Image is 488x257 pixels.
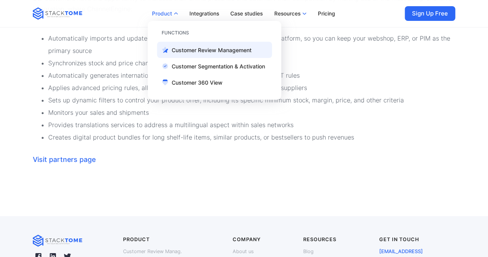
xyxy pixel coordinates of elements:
[123,247,182,257] a: Customer Review Manag.
[123,235,150,245] p: Product
[48,32,455,57] li: Automatically imports and updates your product information from the current platform, so you can ...
[233,235,261,245] p: Company
[48,131,455,143] li: Creates digital product bundles for long shelf-life items, similar products, or bestsellers to pu...
[189,10,219,17] p: Integrations
[48,94,455,106] li: Sets up dynamic filters to control your product offer, including its specific minimum stock, marg...
[270,6,311,21] a: Resources
[157,58,272,74] a: Customer Segmentation & Activation
[226,6,267,21] a: Case studies
[48,119,455,131] li: Provides translations services to address a multilingual aspect within sales networks
[48,69,455,82] li: Automatically generates international invoices, taking into account European VAT rules
[274,10,300,17] p: Resources
[148,6,182,21] a: Product
[152,10,172,17] p: Product
[157,74,272,90] a: Customer 360 View
[172,47,252,53] p: Customer Review Management
[233,247,254,257] a: About us
[172,79,223,86] p: Customer 360 View
[172,63,265,70] p: Customer Segmentation & Activation
[33,154,96,165] a: Visit partners page
[48,106,455,119] li: Monitors your sales and shipments
[303,247,314,257] a: Blog
[405,6,455,20] a: Sign Up Free
[303,235,336,245] p: Resources
[157,30,272,36] p: Functions
[157,42,272,58] a: Customer Review Management
[186,6,223,21] a: Integrations
[230,10,263,17] p: Case studies
[379,235,419,245] p: Get in touch
[48,57,455,69] li: Synchronizes stock and price changes between all marketplaces
[314,6,339,21] a: Pricing
[48,82,455,94] li: Applies advanced pricing rules, allowing for desired margins and stock of other suppliers
[318,10,335,17] p: Pricing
